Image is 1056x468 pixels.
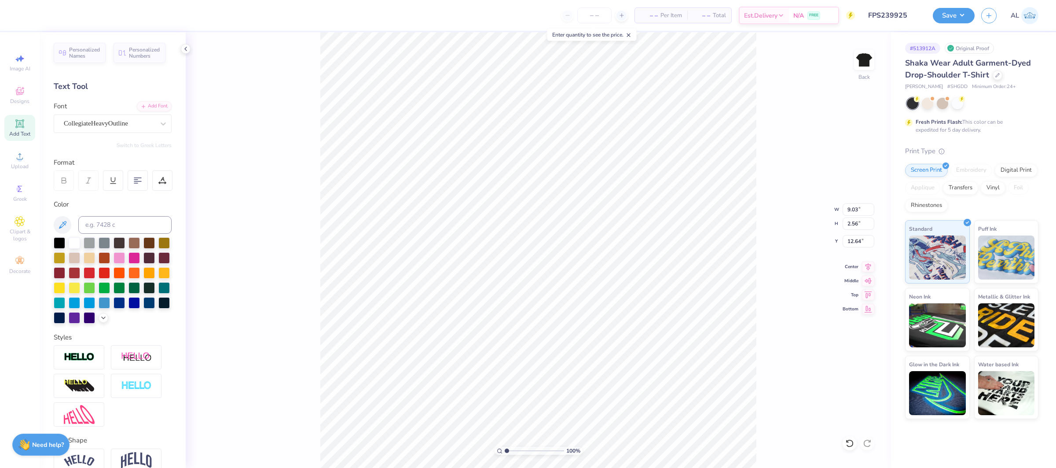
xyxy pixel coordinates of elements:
[64,352,95,362] img: Stroke
[995,164,1038,177] div: Digital Print
[909,371,966,415] img: Glow in the Dark Ink
[809,12,818,18] span: FREE
[916,118,962,125] strong: Fresh Prints Flash:
[862,7,926,24] input: Untitled Design
[693,11,710,20] span: – –
[4,228,35,242] span: Clipart & logos
[843,292,858,298] span: Top
[54,101,67,111] label: Font
[843,264,858,270] span: Center
[855,51,873,69] img: Back
[54,435,172,446] div: Text Shape
[1008,181,1029,195] div: Foil
[54,332,172,343] div: Styles
[10,98,29,105] span: Designs
[54,81,172,92] div: Text Tool
[858,73,870,81] div: Back
[978,360,1019,369] span: Water based Ink
[909,224,932,233] span: Standard
[905,164,948,177] div: Screen Print
[1011,11,1019,21] span: AL
[129,47,160,59] span: Personalized Numbers
[843,306,858,312] span: Bottom
[905,58,1031,80] span: Shaka Wear Adult Garment-Dyed Drop-Shoulder T-Shirt
[64,379,95,393] img: 3d Illusion
[909,360,959,369] span: Glow in the Dark Ink
[54,158,172,168] div: Format
[905,146,1038,156] div: Print Type
[978,292,1030,301] span: Metallic & Glitter Ink
[905,83,943,91] span: [PERSON_NAME]
[117,142,172,149] button: Switch to Greek Letters
[909,292,931,301] span: Neon Ink
[950,164,992,177] div: Embroidery
[793,11,804,20] span: N/A
[78,216,172,234] input: e.g. 7428 c
[640,11,658,20] span: – –
[10,65,30,72] span: Image AI
[945,43,994,54] div: Original Proof
[121,381,152,391] img: Negative Space
[916,118,1024,134] div: This color can be expedited for 5 day delivery.
[577,7,612,23] input: – –
[54,199,172,210] div: Color
[978,303,1035,347] img: Metallic & Glitter Ink
[69,47,100,59] span: Personalized Names
[9,268,30,275] span: Decorate
[566,447,580,455] span: 100 %
[981,181,1005,195] div: Vinyl
[1021,7,1038,24] img: Angela Legaspi
[744,11,777,20] span: Est. Delivery
[843,278,858,284] span: Middle
[32,441,64,449] strong: Need help?
[64,405,95,424] img: Free Distort
[909,303,966,347] img: Neon Ink
[978,224,997,233] span: Puff Ink
[11,163,29,170] span: Upload
[943,181,978,195] div: Transfers
[660,11,682,20] span: Per Item
[933,8,975,23] button: Save
[905,199,948,212] div: Rhinestones
[978,371,1035,415] img: Water based Ink
[713,11,726,20] span: Total
[909,236,966,280] img: Standard
[13,195,27,203] span: Greek
[9,130,30,137] span: Add Text
[972,83,1016,91] span: Minimum Order: 24 +
[547,29,637,41] div: Enter quantity to see the price.
[121,352,152,363] img: Shadow
[905,181,940,195] div: Applique
[1011,7,1038,24] a: AL
[905,43,940,54] div: # 513912A
[64,455,95,467] img: Arc
[947,83,968,91] span: # SHGDD
[978,236,1035,280] img: Puff Ink
[137,101,172,111] div: Add Font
